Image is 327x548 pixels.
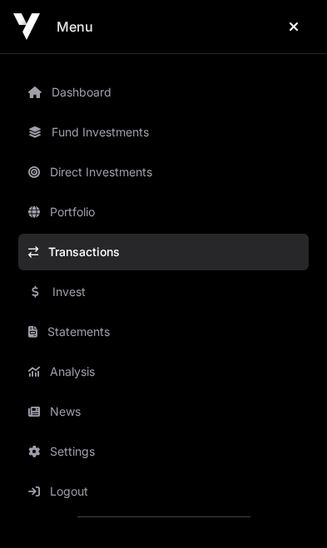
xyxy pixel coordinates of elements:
button: Close [274,10,314,43]
a: Direct Investments [18,154,309,190]
a: Analysis [18,353,309,390]
a: Transactions [18,234,309,270]
h2: Menu [57,17,93,37]
a: Fund Investments [18,114,309,151]
button: Logout [18,473,315,510]
a: Statements [18,313,309,350]
a: Invest [18,274,309,310]
a: Portfolio [18,194,309,230]
iframe: Chat Widget [244,468,327,548]
a: Dashboard [18,74,309,111]
a: Settings [18,433,309,470]
a: News [18,393,309,430]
